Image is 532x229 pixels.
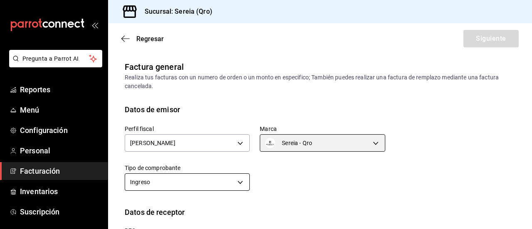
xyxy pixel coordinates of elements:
button: Pregunta a Parrot AI [9,50,102,67]
span: Personal [20,145,101,156]
div: Datos de receptor [125,207,185,218]
div: Datos de emisor [125,104,180,115]
span: Inventarios [20,186,101,197]
label: Marca [260,126,385,132]
span: Sereia - Qro [282,139,312,147]
span: Suscripción [20,206,101,217]
div: Realiza tus facturas con un numero de orden o un monto en especifico; También puedes realizar una... [125,73,515,91]
label: Tipo de comprobante [125,165,250,171]
a: Pregunta a Parrot AI [6,60,102,69]
span: Regresar [136,35,164,43]
span: Configuración [20,125,101,136]
div: [PERSON_NAME] [125,134,250,152]
button: Regresar [121,35,164,43]
button: open_drawer_menu [91,22,98,28]
span: Facturación [20,165,101,177]
span: Menú [20,104,101,116]
span: Pregunta a Parrot AI [22,54,89,63]
img: WhatsApp_Image_2025-07-08_at_4.13.57_PM.jpeg [265,138,275,148]
span: Reportes [20,84,101,95]
h3: Sucursal: Sereia (Qro) [138,7,212,17]
div: Factura general [125,61,184,73]
label: Perfil fiscal [125,126,250,132]
span: Ingreso [130,178,150,186]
